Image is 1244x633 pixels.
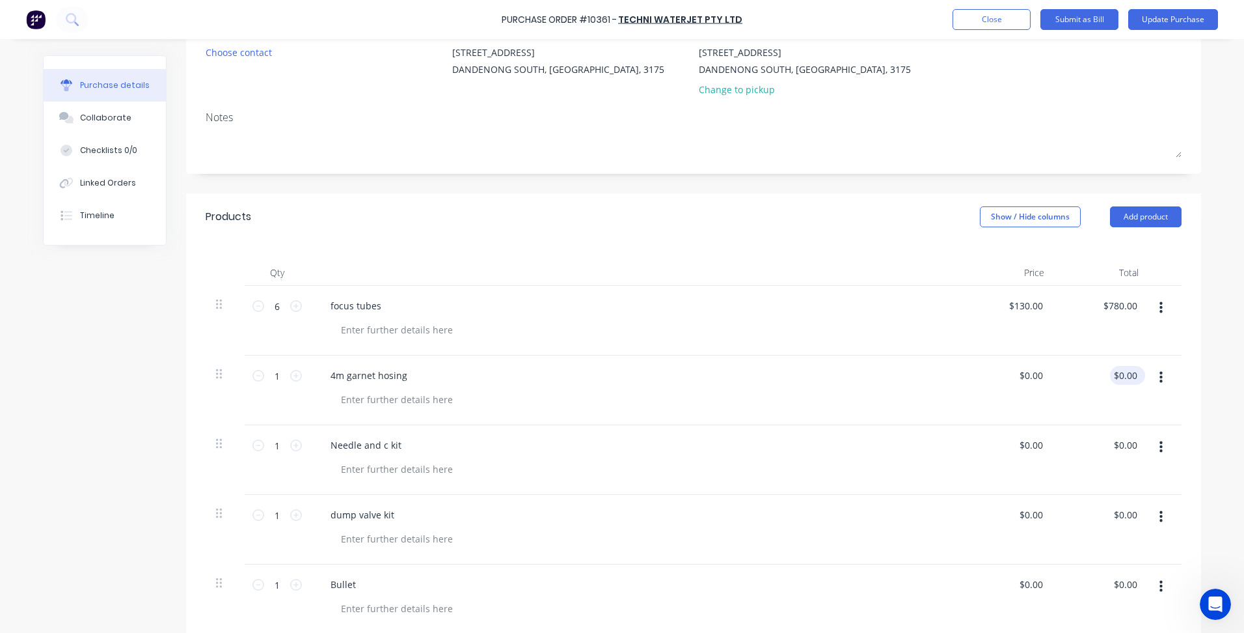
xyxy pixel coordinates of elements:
[1110,206,1182,227] button: Add product
[83,302,239,315] div: perfect, thanks [PERSON_NAME] :)
[72,294,250,323] div: perfect, thanks [PERSON_NAME] :)
[204,5,228,30] button: Home
[11,399,249,421] textarea: Message…
[21,40,93,53] div: How can I help?
[320,296,392,315] div: focus tubes
[75,217,109,226] b: Maricar
[80,177,136,189] div: Linked Orders
[44,199,166,232] button: Timeline
[10,243,213,284] div: Morning [PERSON_NAME], SO 7503 should be all good now.
[26,10,46,29] img: Factory
[206,109,1182,125] div: Notes
[21,251,203,276] div: Morning [PERSON_NAME], SO 7503 should be all good now.
[1040,9,1118,30] button: Submit as Bill
[1128,9,1218,30] button: Update Purchase
[10,33,250,72] div: Factory says…
[206,209,251,225] div: Products
[44,134,166,167] button: Checklists 0/0
[10,243,250,294] div: Maricar says…
[41,427,51,437] button: Gif picker
[980,206,1081,227] button: Show / Hide columns
[80,210,115,221] div: Timeline
[59,215,72,228] img: Profile image for Maricar
[10,354,81,383] div: Any time :)Maricar • 4h ago
[1200,589,1231,620] iframe: Intercom live chat
[699,83,911,96] div: Change to pickup
[80,145,137,156] div: Checklists 0/0
[80,112,131,124] div: Collaborate
[21,143,203,194] div: Thanks for reaching out! I'll connect you with one of our human agents who can assist you with un...
[8,5,33,30] button: go back
[10,33,103,61] div: How can I help?
[223,421,244,442] button: Send a message…
[320,575,366,594] div: Bullet
[245,260,310,286] div: Qty
[699,46,911,59] div: [STREET_ADDRESS]
[63,16,129,29] p: Active 30m ago
[62,427,72,437] button: Upload attachment
[953,9,1031,30] button: Close
[75,216,202,227] div: joined the conversation
[320,436,412,455] div: Needle and c kit
[960,260,1055,286] div: Price
[44,69,166,102] button: Purchase details
[206,46,272,59] div: Choose contact
[21,386,87,393] div: Maricar • 4h ago
[320,505,405,524] div: dump valve kit
[44,167,166,199] button: Linked Orders
[10,71,250,135] div: Sally says…
[44,102,166,134] button: Collaborate
[10,135,250,212] div: Factory says…
[47,71,250,125] div: hi team hope you're well, can you please unlinkINV-4518 from SO 7503
[83,427,93,437] button: Start recording
[452,46,664,59] div: [STREET_ADDRESS]
[80,79,150,91] div: Purchase details
[320,366,418,385] div: 4m garnet hosing
[10,343,250,344] div: New messages divider
[63,7,102,16] h1: Maricar
[1055,260,1149,286] div: Total
[228,5,252,29] div: Close
[502,13,617,27] div: Purchase Order #10361 -
[57,79,239,117] div: hi team hope you're well, can you please unlink INV-4518 from SO 7503
[10,213,250,243] div: Maricar says…
[20,427,31,437] button: Emoji picker
[699,63,911,76] div: DANDENONG SOUTH, [GEOGRAPHIC_DATA], 3175
[10,135,213,202] div: Thanks for reaching out! I'll connect you with one of our human agents who can assist you with un...
[10,354,250,412] div: Maricar says…
[618,13,742,26] a: Techni Waterjet Pty Ltd
[37,7,58,28] img: Profile image for Maricar
[10,294,250,333] div: Sally says…
[452,63,664,76] div: DANDENONG SOUTH, [GEOGRAPHIC_DATA], 3175
[21,362,71,375] div: Any time :)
